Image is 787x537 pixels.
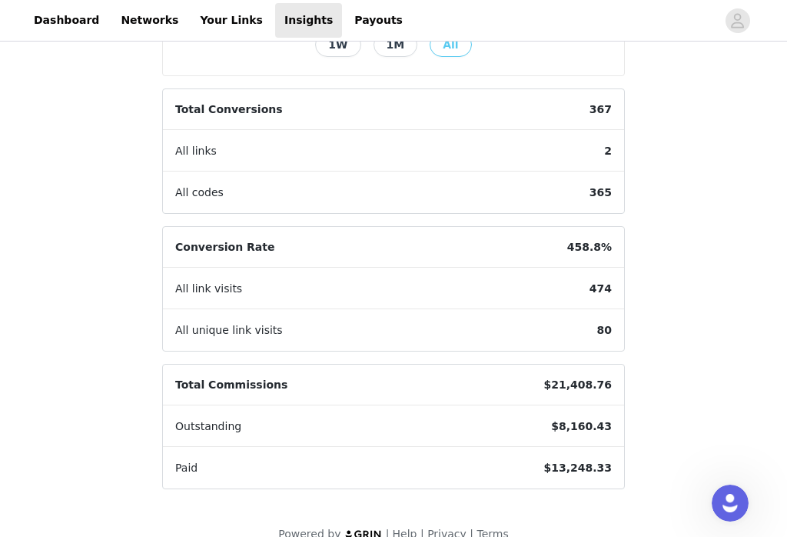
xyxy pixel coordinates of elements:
[374,32,418,57] button: 1M
[16,381,291,455] div: Connecting Your Social Networks
[430,32,471,57] button: All
[15,181,292,262] div: Recent messageProfile image for GRIN HelperYou're very welcome! If anything else comes up, feel f...
[315,32,360,57] button: 1W
[138,232,181,248] div: • [DATE]
[163,89,295,130] span: Total Conversions
[712,485,749,522] iframe: Intercom live chat
[194,25,224,55] img: Profile image for Darlene
[577,89,624,130] span: 367
[275,3,342,38] a: Insights
[577,172,624,213] span: 365
[163,365,300,405] span: Total Commissions
[25,3,108,38] a: Dashboard
[32,299,257,315] div: AI Agent and team can help
[345,3,412,38] a: Payouts
[555,227,624,268] span: 458.8%
[111,3,188,38] a: Networks
[163,172,236,213] span: All codes
[204,434,257,445] span: Messages
[31,29,124,54] img: logo
[31,135,277,162] p: How can we help?
[68,218,524,230] span: You're very welcome! If anything else comes up, feel free to ask. I'm here to help! 😊
[15,269,292,328] div: Ask a questionAI Agent and team can help
[163,131,229,172] span: All links
[730,8,745,33] div: avatar
[32,393,276,409] div: Connecting Your Social Networks
[531,448,624,489] span: $13,248.33
[163,268,254,309] span: All link visits
[191,3,272,38] a: Your Links
[585,310,624,351] span: 80
[68,232,134,248] div: GRIN Helper
[154,395,307,457] button: Messages
[32,282,257,299] div: Ask a question
[32,194,276,210] div: Recent message
[31,109,277,135] p: Hi there 👋
[264,25,292,52] div: Close
[163,406,254,447] span: Outstanding
[16,204,291,261] div: Profile image for GRIN HelperYou're very welcome! If anything else comes up, feel free to ask. I'...
[32,217,62,248] img: Profile image for GRIN Helper
[539,406,624,447] span: $8,160.43
[59,434,94,445] span: Home
[223,25,254,55] div: Profile image for Cameron
[577,268,624,309] span: 474
[164,25,195,55] img: Profile image for Chriscely
[32,349,276,365] h2: Resources
[163,310,295,351] span: All unique link visits
[163,227,287,268] span: Conversion Rate
[163,448,210,489] span: Paid
[592,131,624,172] span: 2
[531,365,624,405] span: $21,408.76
